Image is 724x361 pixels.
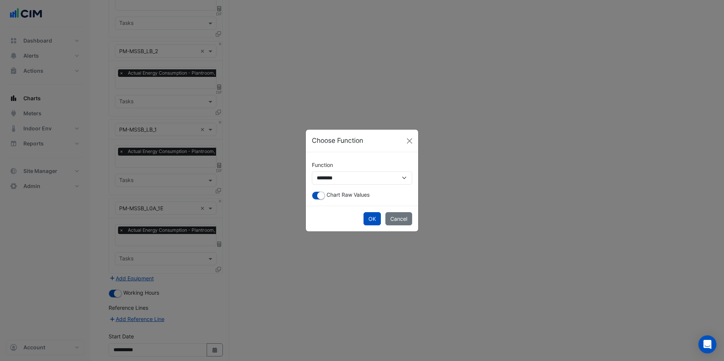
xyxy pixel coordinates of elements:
button: Close [404,135,415,147]
label: Function [312,158,333,171]
h5: Choose Function [312,136,363,145]
span: Chart Raw Values [327,191,370,198]
div: Open Intercom Messenger [698,335,716,353]
button: Cancel [385,212,412,225]
button: OK [364,212,381,225]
